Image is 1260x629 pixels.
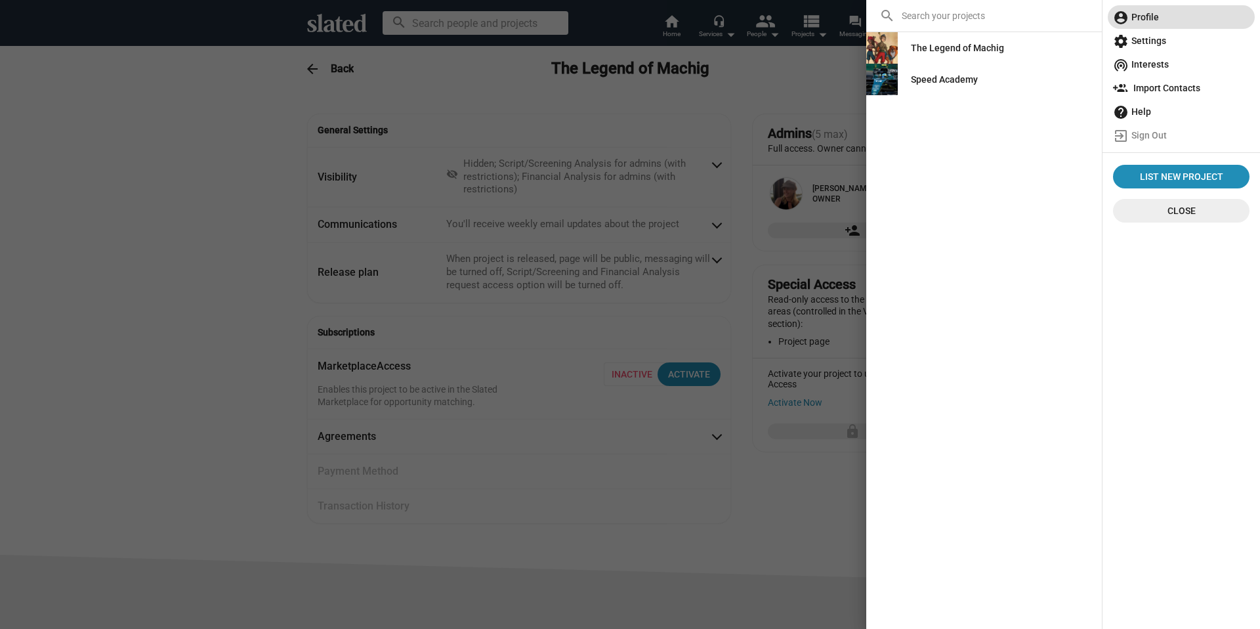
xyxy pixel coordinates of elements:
[866,32,898,64] img: The Legend of Machig
[1113,199,1249,223] button: Close
[900,68,988,91] a: Speed Academy
[900,36,1015,60] a: The Legend of Machig
[1113,128,1129,144] mat-icon: exit_to_app
[1113,10,1129,26] mat-icon: account_circle
[1113,104,1129,120] mat-icon: help
[1118,165,1244,188] span: List New Project
[1113,76,1249,100] span: Import Contacts
[1123,199,1239,223] span: Close
[1113,123,1249,147] span: Sign Out
[1113,33,1129,49] mat-icon: settings
[1113,29,1249,53] span: Settings
[1108,29,1255,53] a: Settings
[1113,100,1249,123] span: Help
[911,36,1004,60] div: The Legend of Machig
[1108,123,1255,147] a: Sign Out
[911,68,978,91] div: Speed Academy
[1108,76,1255,100] a: Import Contacts
[1113,5,1249,29] span: Profile
[866,64,898,95] img: Speed Academy
[1113,165,1249,188] a: List New Project
[1108,53,1255,76] a: Interests
[1108,100,1255,123] a: Help
[1113,53,1249,76] span: Interests
[879,8,895,24] mat-icon: search
[1113,57,1129,73] mat-icon: wifi_tethering
[1108,5,1255,29] a: Profile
